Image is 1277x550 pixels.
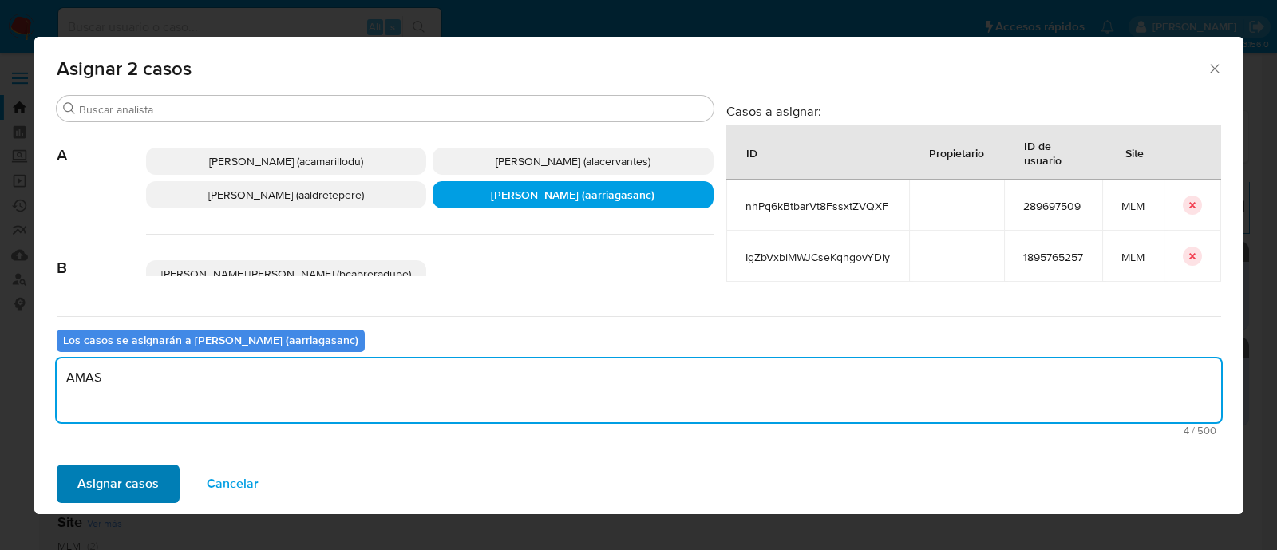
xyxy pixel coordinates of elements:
[745,250,890,264] span: IgZbVxbiMWJCseKqhgovYDiy
[1207,61,1221,75] button: Cerrar ventana
[146,260,427,287] div: [PERSON_NAME] [PERSON_NAME] (bcabreradupe)
[1106,133,1163,172] div: Site
[745,199,890,213] span: nhPq6kBtbarVt8FssxtZVQXF
[57,465,180,503] button: Asignar casos
[79,102,707,117] input: Buscar analista
[727,133,777,172] div: ID
[57,59,1208,78] span: Asignar 2 casos
[1183,196,1202,215] button: icon-button
[433,181,714,208] div: [PERSON_NAME] (aarriagasanc)
[1121,250,1145,264] span: MLM
[146,148,427,175] div: [PERSON_NAME] (acamarillodu)
[208,187,364,203] span: [PERSON_NAME] (aaldretepere)
[910,133,1003,172] div: Propietario
[207,466,259,501] span: Cancelar
[726,103,1221,119] h3: Casos a asignar:
[77,466,159,501] span: Asignar casos
[1183,247,1202,266] button: icon-button
[433,148,714,175] div: [PERSON_NAME] (alacervantes)
[186,465,279,503] button: Cancelar
[61,425,1216,436] span: Máximo 500 caracteres
[496,153,650,169] span: [PERSON_NAME] (alacervantes)
[63,332,358,348] b: Los casos se asignarán a [PERSON_NAME] (aarriagasanc)
[57,235,146,278] span: B
[1023,250,1083,264] span: 1895765257
[146,181,427,208] div: [PERSON_NAME] (aaldretepere)
[57,358,1221,422] textarea: AMAS
[57,122,146,165] span: A
[63,102,76,115] button: Buscar
[34,37,1243,514] div: assign-modal
[491,187,654,203] span: [PERSON_NAME] (aarriagasanc)
[161,266,411,282] span: [PERSON_NAME] [PERSON_NAME] (bcabreradupe)
[1023,199,1083,213] span: 289697509
[209,153,363,169] span: [PERSON_NAME] (acamarillodu)
[1121,199,1145,213] span: MLM
[1005,126,1101,179] div: ID de usuario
